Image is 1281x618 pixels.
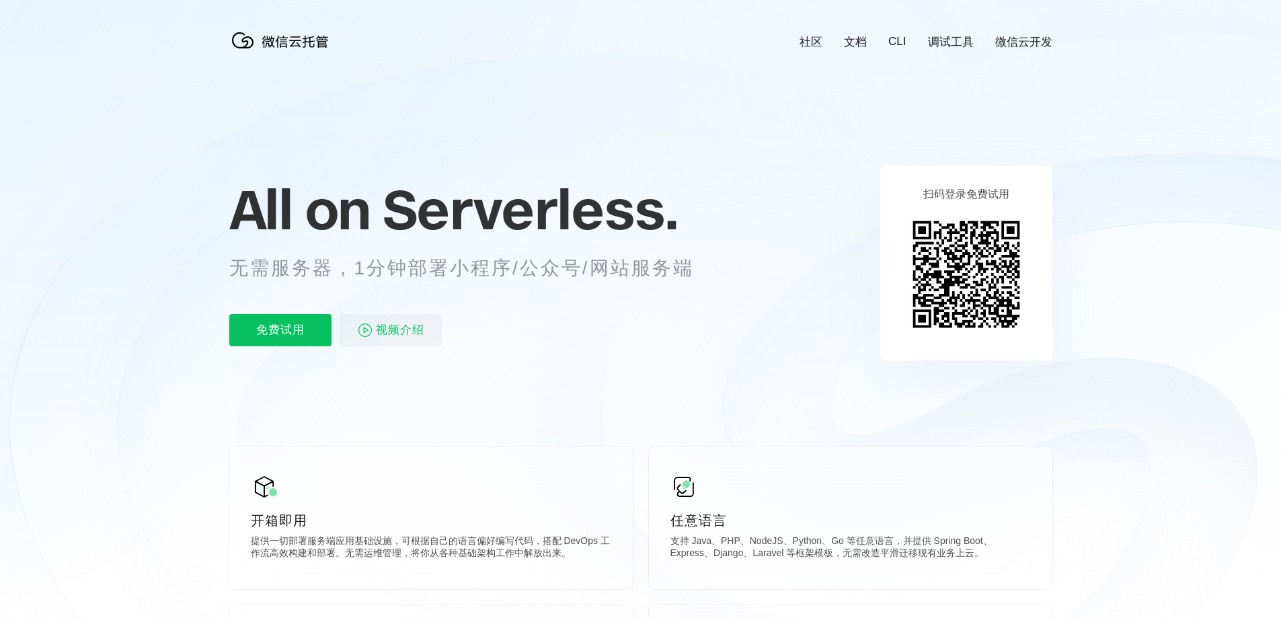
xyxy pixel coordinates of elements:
a: 微信云托管 [229,44,337,56]
span: Serverless. [383,176,678,243]
p: 无需服务器，1分钟部署小程序/公众号/网站服务端 [229,255,719,282]
p: 扫码登录免费试用 [923,188,1009,202]
p: 提供一切部署服务端应用基础设施，可根据自己的语言偏好编写代码，搭配 DevOps 工作流高效构建和部署。无需运维管理，将你从各种基础架构工作中解放出来。 [251,535,611,562]
img: 微信云托管 [229,27,337,54]
a: 文档 [844,34,867,50]
p: 支持 Java、PHP、NodeJS、Python、Go 等任意语言，并提供 Spring Boot、Express、Django、Laravel 等框架模板，无需改造平滑迁移现有业务上云。 [670,535,1031,562]
p: 开箱即用 [251,511,611,530]
img: video_play.svg [357,322,373,338]
p: 任意语言 [670,511,1031,530]
a: CLI [888,35,906,48]
a: 微信云开发 [995,34,1052,50]
a: 调试工具 [928,34,974,50]
span: 视频介绍 [376,314,424,346]
a: 社区 [800,34,822,50]
span: All on [229,176,370,243]
p: 免费试用 [229,314,332,346]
